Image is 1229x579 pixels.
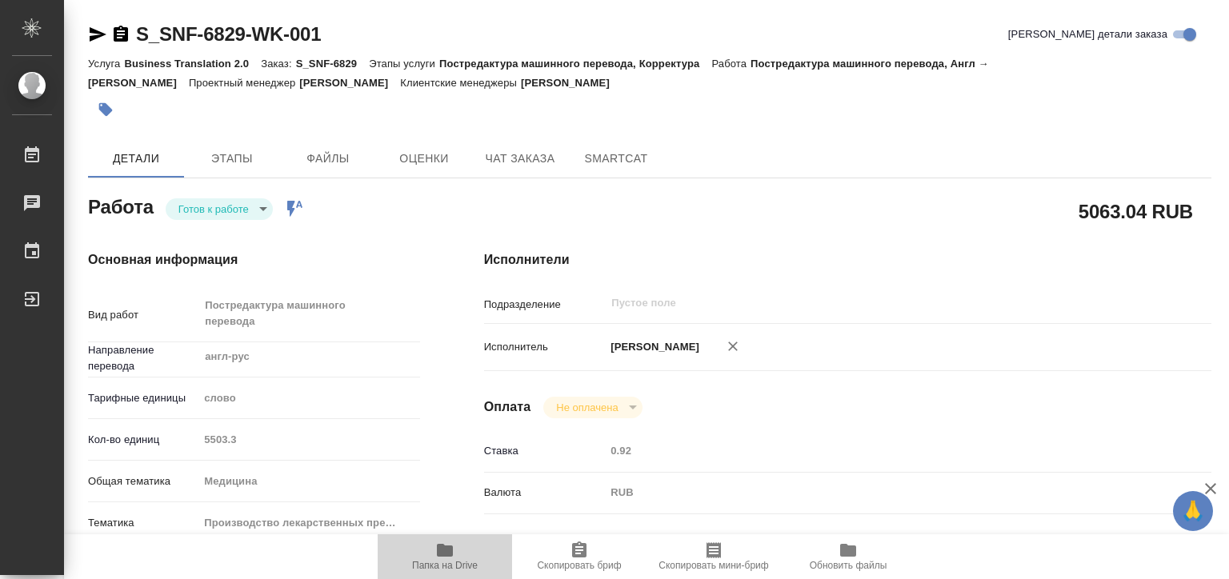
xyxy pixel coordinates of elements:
[484,485,606,501] p: Валюта
[551,401,623,414] button: Не оплачена
[98,149,174,169] span: Детали
[578,149,655,169] span: SmartCat
[88,342,198,374] p: Направление перевода
[1008,26,1167,42] span: [PERSON_NAME] детали заказа
[198,468,419,495] div: Медицина
[88,250,420,270] h4: Основная информация
[88,58,124,70] p: Услуга
[484,397,531,417] h4: Оплата
[1179,494,1207,528] span: 🙏
[521,77,622,89] p: [PERSON_NAME]
[198,428,419,451] input: Пустое поле
[400,77,521,89] p: Клиентские менеджеры
[88,473,198,489] p: Общая тематика
[484,297,606,313] p: Подразделение
[194,149,270,169] span: Этапы
[88,307,198,323] p: Вид работ
[439,58,711,70] p: Постредактура машинного перевода, Корректура
[174,202,254,216] button: Готов к работе
[484,250,1211,270] h4: Исполнители
[659,560,768,571] span: Скопировать мини-бриф
[647,534,781,579] button: Скопировать мини-бриф
[605,479,1151,506] div: RUB
[715,329,751,364] button: Удалить исполнителя
[512,534,647,579] button: Скопировать бриф
[166,198,273,220] div: Готов к работе
[88,432,198,448] p: Кол-во единиц
[605,439,1151,462] input: Пустое поле
[299,77,400,89] p: [PERSON_NAME]
[484,443,606,459] p: Ставка
[412,560,478,571] span: Папка на Drive
[88,390,198,406] p: Тарифные единицы
[296,58,370,70] p: S_SNF-6829
[290,149,366,169] span: Файлы
[88,92,123,127] button: Добавить тэг
[605,339,699,355] p: [PERSON_NAME]
[537,560,621,571] span: Скопировать бриф
[378,534,512,579] button: Папка на Drive
[111,25,130,44] button: Скопировать ссылку
[386,149,462,169] span: Оценки
[1173,491,1213,531] button: 🙏
[711,58,751,70] p: Работа
[810,560,887,571] span: Обновить файлы
[88,191,154,220] h2: Работа
[543,397,642,418] div: Готов к работе
[198,385,419,412] div: слово
[88,25,107,44] button: Скопировать ссылку для ЯМессенджера
[482,149,558,169] span: Чат заказа
[189,77,299,89] p: Проектный менеджер
[88,515,198,531] p: Тематика
[610,293,1113,313] input: Пустое поле
[124,58,261,70] p: Business Translation 2.0
[484,339,606,355] p: Исполнитель
[781,534,915,579] button: Обновить файлы
[198,509,419,537] div: Производство лекарственных препаратов
[136,23,321,45] a: S_SNF-6829-WK-001
[369,58,439,70] p: Этапы услуги
[261,58,295,70] p: Заказ:
[1079,198,1193,225] h2: 5063.04 RUB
